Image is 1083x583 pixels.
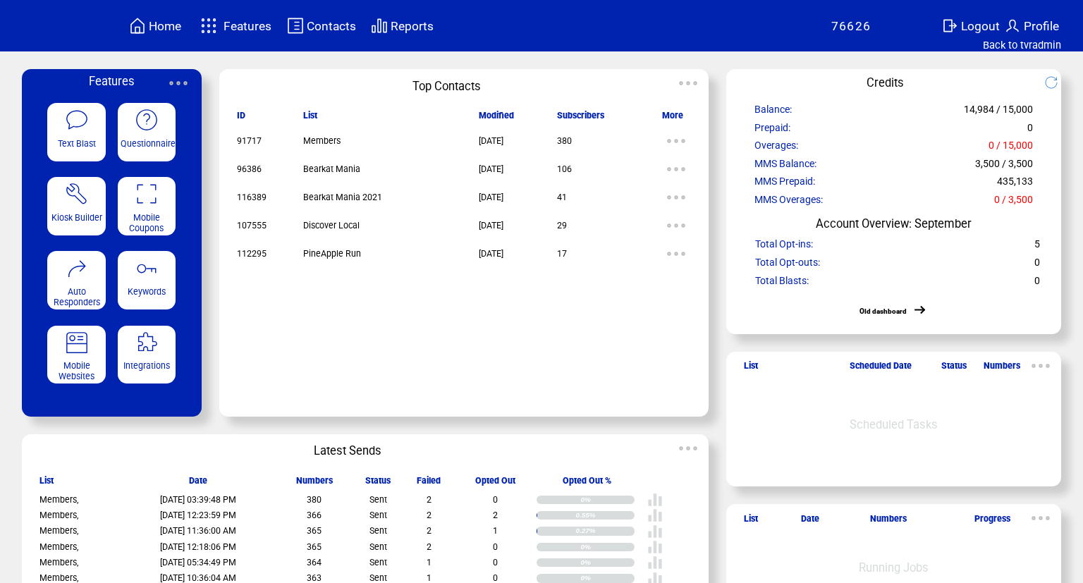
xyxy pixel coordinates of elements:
span: MMS Overages: [754,194,823,211]
span: 0 / 3,500 [994,194,1033,211]
span: Questionnaire [121,138,176,149]
span: Prepaid: [754,122,790,140]
span: Keywords [128,286,166,297]
img: ellypsis.svg [1027,504,1055,532]
a: Contacts [285,15,358,37]
span: 17 [557,248,567,259]
span: Modified [479,110,514,127]
span: Total Blasts: [755,275,809,293]
img: ellypsis.svg [662,211,690,240]
span: Sent [369,541,387,552]
span: MMS Prepaid: [754,176,815,193]
span: Running Jobs [859,561,929,575]
span: Overages: [754,140,798,157]
img: ellypsis.svg [1027,352,1055,380]
span: [DATE] [479,192,503,202]
span: Sent [369,525,387,536]
a: Mobile Websites [47,326,106,388]
span: Status [941,360,967,377]
span: 0 [1027,122,1033,140]
img: chart.svg [371,17,388,35]
span: 2 [427,525,432,536]
span: Latest Sends [314,444,381,458]
span: 1 [427,557,432,567]
span: Contacts [307,19,356,33]
span: Discover Local [303,220,360,231]
span: [DATE] [479,164,503,174]
span: Sent [369,572,387,583]
img: ellypsis.svg [662,127,690,155]
img: exit.svg [941,17,958,35]
span: [DATE] 11:36:00 AM [160,525,236,536]
span: Text Blast [58,138,96,149]
img: coupons.svg [135,182,159,206]
span: 363 [307,572,322,583]
div: 0% [580,574,635,582]
span: 0 [493,541,498,552]
span: Auto Responders [54,286,100,307]
span: List [303,110,317,127]
a: Reports [369,15,436,37]
span: [DATE] [479,135,503,146]
span: 0 [1034,257,1040,274]
span: Numbers [984,360,1020,377]
img: tool%201.svg [65,182,89,206]
span: 29 [557,220,567,231]
a: Mobile Coupons [118,177,176,240]
span: Numbers [870,513,907,530]
span: Members, [39,494,78,505]
span: 365 [307,525,322,536]
span: 96386 [237,164,262,174]
img: poll%20-%20white.svg [647,492,663,508]
a: Questionnaire [118,103,176,166]
a: Back to tvradmin [983,39,1061,51]
img: integrations.svg [135,331,159,355]
span: 41 [557,192,567,202]
span: Members, [39,510,78,520]
img: mobile-websites.svg [65,331,89,355]
a: Home [127,15,183,37]
a: Integrations [118,326,176,388]
span: Members, [39,541,78,552]
span: List [744,513,758,530]
img: ellypsis.svg [674,434,702,462]
span: 0 [493,572,498,583]
span: Sent [369,557,387,567]
img: auto-responders.svg [65,257,89,281]
span: Total Opt-ins: [755,238,813,256]
span: Members, [39,557,78,567]
span: Sent [369,494,387,505]
span: Scheduled Tasks [850,418,938,431]
span: Account Overview: September [816,217,972,231]
span: Sent [369,510,387,520]
span: List [744,360,758,377]
span: Top Contacts [412,80,481,93]
span: Members, [39,525,78,536]
img: keywords.svg [135,257,159,281]
a: Keywords [118,251,176,314]
span: Bearkat Mania [303,164,360,174]
span: 364 [307,557,322,567]
a: Old dashboard [859,307,907,315]
span: 380 [557,135,572,146]
span: 380 [307,494,322,505]
img: text-blast.svg [65,108,89,132]
div: 0% [580,496,635,504]
span: 1 [493,525,498,536]
img: profile.svg [1004,17,1021,35]
img: contacts.svg [287,17,304,35]
span: Members [303,135,341,146]
span: 2 [427,510,432,520]
span: 106 [557,164,572,174]
img: poll%20-%20white.svg [647,555,663,570]
span: 2 [427,494,432,505]
span: [DATE] 10:36:04 AM [160,572,236,583]
span: Opted Out % [563,475,611,492]
span: 0 / 15,000 [989,140,1033,157]
img: refresh.png [1044,75,1069,90]
span: Logout [961,19,1000,33]
div: 0.55% [576,511,635,520]
div: 0.27% [576,527,635,535]
span: Credits [867,76,904,90]
img: ellypsis.svg [164,69,192,97]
